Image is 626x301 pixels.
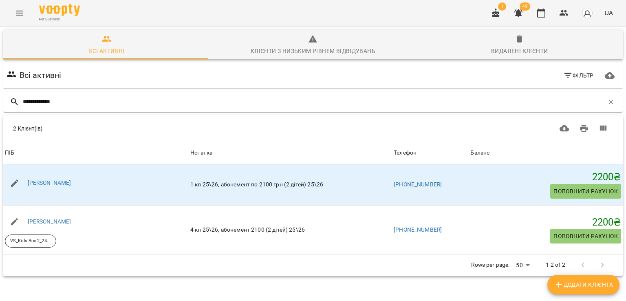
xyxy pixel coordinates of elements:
[498,2,506,11] span: 1
[3,115,623,142] div: Table Toolbar
[470,148,489,158] div: Sort
[553,186,618,196] span: Поповнити рахунок
[563,71,594,80] span: Фільтр
[470,148,621,158] span: Баланс
[574,119,594,138] button: Друк
[520,2,530,11] span: 49
[601,5,616,20] button: UA
[593,119,613,138] button: Вигляд колонок
[189,164,392,205] td: 1 кл 25\26, абонемент по 2100 грн (2 дітей) 25\26
[13,124,299,133] div: 2 Клієнт(ів)
[394,148,417,158] div: Sort
[39,17,80,22] span: For Business
[546,261,565,269] p: 1-2 of 2
[251,46,375,56] div: Клієнти з низьким рівнем відвідувань
[550,229,621,243] button: Поповнити рахунок
[604,9,613,17] span: UA
[470,148,489,158] div: Баланс
[394,148,417,158] div: Телефон
[394,181,442,188] a: [PHONE_NUMBER]
[88,46,124,56] div: Всі активні
[20,69,62,82] h6: Всі активні
[5,235,56,248] div: VS_Kids Box 2_24_25
[5,148,14,158] div: ПІБ
[550,184,621,199] button: Поповнити рахунок
[28,218,71,225] a: [PERSON_NAME]
[394,148,467,158] span: Телефон
[39,4,80,16] img: Voopty Logo
[470,171,621,184] h5: 2200 ₴
[555,119,574,138] button: Завантажити CSV
[10,3,29,23] button: Menu
[553,231,618,241] span: Поповнити рахунок
[470,216,621,229] h5: 2200 ₴
[5,148,187,158] span: ПІБ
[394,226,442,233] a: [PHONE_NUMBER]
[10,238,51,245] p: VS_Kids Box 2_24_25
[547,275,619,294] button: Додати клієнта
[190,148,390,158] div: Нотатка
[560,68,597,83] button: Фільтр
[554,280,613,290] span: Додати клієнта
[189,205,392,255] td: 4 кл 25\26, абонемент 2100 (2 дітей) 25\26
[471,261,509,269] p: Rows per page:
[28,179,71,186] a: [PERSON_NAME]
[5,148,14,158] div: Sort
[491,46,548,56] div: Видалені клієнти
[513,259,532,271] div: 50
[582,7,593,19] img: avatar_s.png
